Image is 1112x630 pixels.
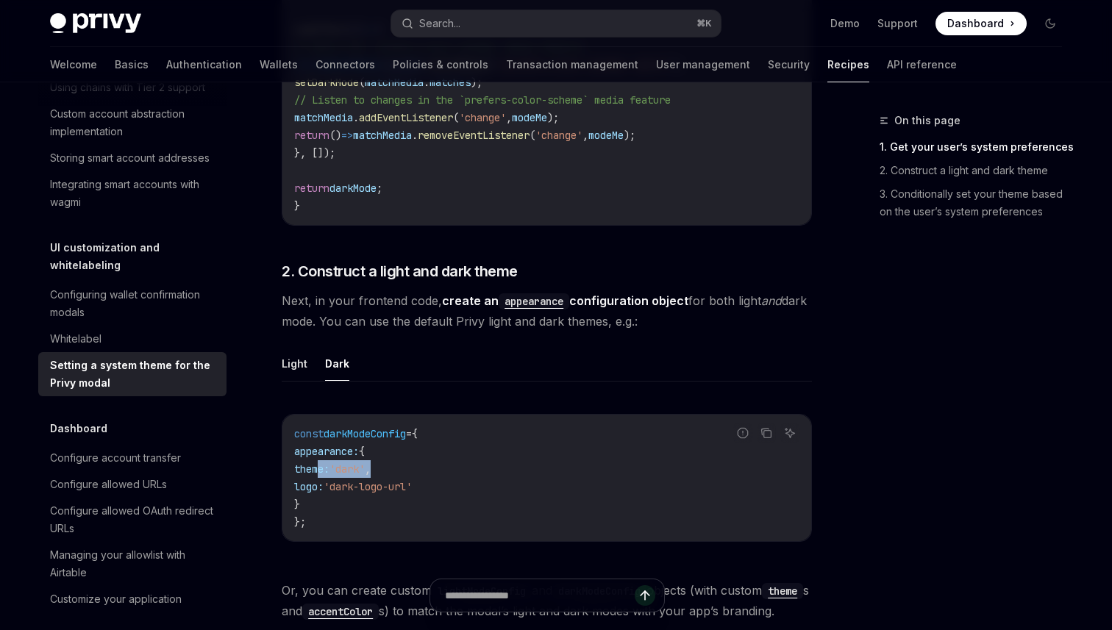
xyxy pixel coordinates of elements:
a: Managing your allowlist with Airtable [38,542,227,586]
h5: Dashboard [50,420,107,437]
span: . [424,76,430,89]
span: theme: [294,462,329,476]
span: { [359,445,365,458]
a: Whitelabel [38,326,227,352]
span: () [329,129,341,142]
span: setDarkMode [294,76,359,89]
span: = [406,427,412,440]
span: ); [547,111,559,124]
em: and [761,293,782,308]
span: appearance: [294,445,359,458]
a: Setting a system theme for the Privy modal [38,352,227,396]
span: Dashboard [947,16,1004,31]
span: addEventListener [359,111,453,124]
button: Search...⌘K [391,10,721,37]
span: matches [430,76,471,89]
img: dark logo [50,13,141,34]
a: Policies & controls [393,47,488,82]
span: . [353,111,359,124]
a: Basics [115,47,149,82]
a: API reference [887,47,957,82]
span: , [506,111,512,124]
div: Customize your application [50,590,182,608]
span: ( [359,76,365,89]
a: Support [877,16,918,31]
span: // Listen to changes in the `prefers-color-scheme` media feature [294,93,671,107]
div: Configuring wallet confirmation modals [50,286,218,321]
span: }; [294,515,306,529]
a: Wallets [260,47,298,82]
span: . [412,129,418,142]
div: Storing smart account addresses [50,149,210,167]
span: removeEventListener [418,129,530,142]
a: Configure allowed URLs [38,471,227,498]
a: User management [656,47,750,82]
span: ⌘ K [696,18,712,29]
a: Security [768,47,810,82]
div: Whitelabel [50,330,101,348]
a: Authentication [166,47,242,82]
a: Recipes [827,47,869,82]
a: Integrating smart accounts with wagmi [38,171,227,215]
span: 2. Construct a light and dark theme [282,261,518,282]
span: const [294,427,324,440]
span: Next, in your frontend code, for both light dark mode. You can use the default Privy light and da... [282,290,812,332]
div: Setting a system theme for the Privy modal [50,357,218,392]
div: Configure allowed URLs [50,476,167,493]
button: Dark [325,346,349,381]
div: Search... [419,15,460,32]
button: Toggle dark mode [1038,12,1062,35]
div: Managing your allowlist with Airtable [50,546,218,581]
span: matchMedia [353,129,412,142]
button: Report incorrect code [733,423,752,443]
span: matchMedia [294,111,353,124]
span: darkMode [329,182,377,195]
button: Light [282,346,307,381]
a: Custom account abstraction implementation [38,101,227,145]
button: Ask AI [780,423,799,443]
a: Configure allowed OAuth redirect URLs [38,498,227,542]
span: } [294,498,300,511]
a: Transaction management [506,47,638,82]
span: 'dark-logo-url' [324,480,412,493]
span: } [294,199,300,212]
div: Configure account transfer [50,449,181,467]
span: return [294,182,329,195]
div: Integrating smart accounts with wagmi [50,176,218,211]
a: Dashboard [935,12,1027,35]
a: Connectors [316,47,375,82]
span: , [365,462,371,476]
span: , [582,129,588,142]
a: 2. Construct a light and dark theme [880,159,1074,182]
span: ); [471,76,482,89]
code: appearance [499,293,569,309]
span: modeMe [512,111,547,124]
a: Configure account transfer [38,445,227,471]
span: ); [624,129,635,142]
a: Customize your application [38,586,227,612]
span: logo: [294,480,324,493]
h5: UI customization and whitelabeling [50,239,227,274]
span: darkModeConfig [324,427,406,440]
a: Demo [830,16,860,31]
a: create anappearanceconfiguration object [442,293,688,308]
span: => [341,129,353,142]
span: { [412,427,418,440]
span: }, []); [294,146,335,160]
div: Configure allowed OAuth redirect URLs [50,502,218,537]
a: 1. Get your user’s system preferences [880,135,1074,159]
button: Send message [635,585,655,606]
a: Welcome [50,47,97,82]
span: 'change' [535,129,582,142]
span: ( [530,129,535,142]
div: Custom account abstraction implementation [50,105,218,140]
button: Copy the contents from the code block [757,423,776,443]
a: Configuring wallet confirmation modals [38,282,227,326]
span: ; [377,182,382,195]
span: ( [453,111,459,124]
span: On this page [894,112,960,129]
a: Storing smart account addresses [38,145,227,171]
span: matchMedia [365,76,424,89]
span: 'change' [459,111,506,124]
span: 'dark' [329,462,365,476]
